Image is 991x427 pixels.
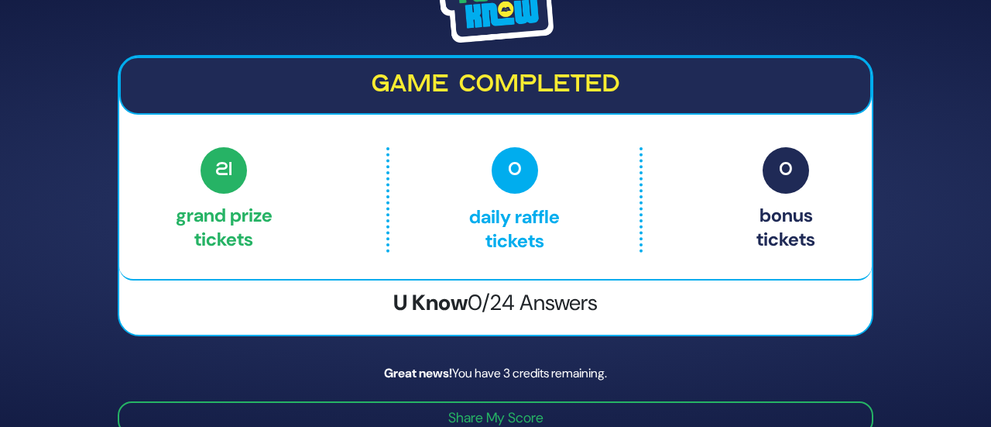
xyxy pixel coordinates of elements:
[118,364,873,383] div: You have 3 credits remaining.
[176,147,273,253] p: Grand Prize tickets
[133,71,858,100] h2: Game completed
[422,147,606,253] p: Daily Raffle tickets
[492,147,538,194] span: 0
[756,147,815,253] p: Bonus tickets
[201,147,247,194] span: 21
[468,288,598,317] span: 0/24 Answers
[119,290,872,316] h3: U Know
[763,147,809,194] span: 0
[384,365,452,381] strong: Great news!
